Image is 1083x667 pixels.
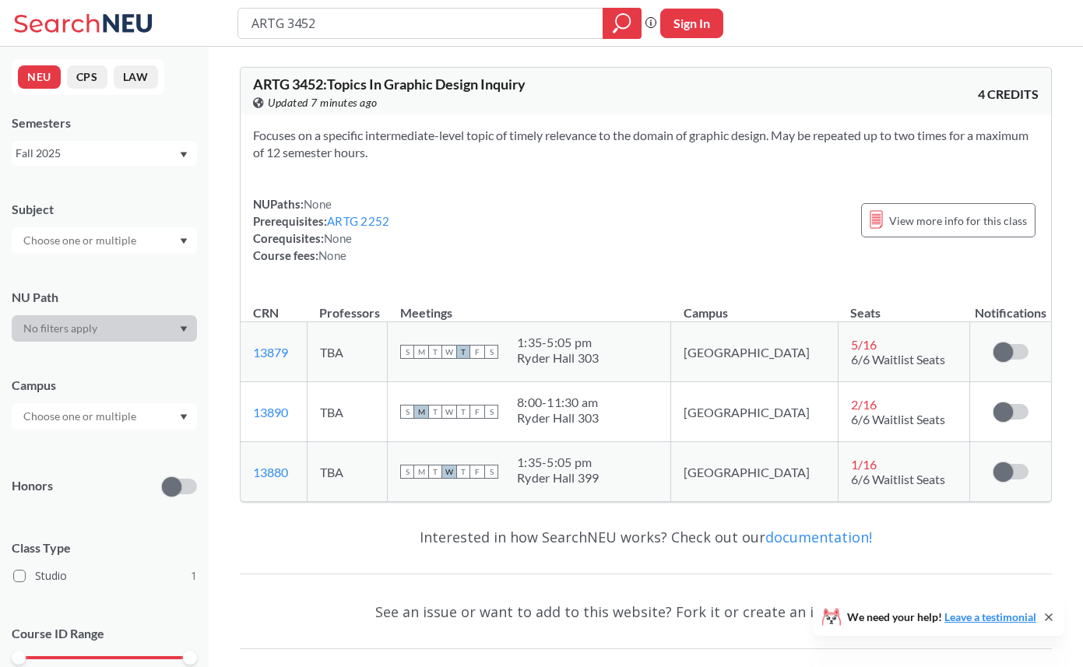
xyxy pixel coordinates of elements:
button: CPS [67,65,107,89]
div: Interested in how SearchNEU works? Check out our [240,514,1052,560]
span: F [470,405,484,419]
span: S [400,345,414,359]
span: M [414,465,428,479]
span: W [442,405,456,419]
span: None [318,248,346,262]
svg: Dropdown arrow [180,414,188,420]
div: CRN [253,304,279,321]
div: NU Path [12,289,197,306]
span: None [324,231,352,245]
button: NEU [18,65,61,89]
span: 4 CREDITS [978,86,1039,103]
div: Semesters [12,114,197,132]
div: Subject [12,201,197,218]
input: Choose one or multiple [16,407,146,426]
span: S [400,405,414,419]
label: Studio [13,566,197,586]
th: Notifications [970,289,1051,322]
th: Seats [838,289,969,322]
span: 1 [191,567,197,585]
div: Dropdown arrow [12,315,197,342]
div: Ryder Hall 303 [517,350,600,366]
td: [GEOGRAPHIC_DATA] [671,322,839,382]
a: documentation! [765,528,872,546]
p: Course ID Range [12,625,197,643]
span: ARTG 3452 : Topics In Graphic Design Inquiry [253,75,526,93]
span: 6/6 Waitlist Seats [851,472,945,486]
section: Focuses on a specific intermediate-level topic of timely relevance to the domain of graphic desig... [253,127,1039,161]
a: 13879 [253,345,288,360]
div: Ryder Hall 399 [517,470,600,486]
span: View more info for this class [889,211,1027,230]
td: TBA [307,322,387,382]
svg: Dropdown arrow [180,238,188,244]
span: T [428,465,442,479]
div: Dropdown arrow [12,227,197,254]
span: M [414,345,428,359]
a: ARTG 2252 [327,214,389,228]
td: [GEOGRAPHIC_DATA] [671,382,839,442]
div: See an issue or want to add to this website? Fork it or create an issue on . [240,589,1052,634]
span: S [400,465,414,479]
th: Meetings [388,289,671,322]
div: Fall 2025 [16,145,178,162]
div: Campus [12,377,197,394]
span: 6/6 Waitlist Seats [851,412,945,427]
div: Dropdown arrow [12,403,197,430]
span: S [484,405,498,419]
svg: Dropdown arrow [180,326,188,332]
span: T [428,345,442,359]
span: M [414,405,428,419]
th: Professors [307,289,387,322]
span: S [484,345,498,359]
div: 1:35 - 5:05 pm [517,455,600,470]
p: Honors [12,477,53,495]
div: magnifying glass [603,8,642,39]
div: Ryder Hall 303 [517,410,600,426]
td: [GEOGRAPHIC_DATA] [671,442,839,502]
th: Campus [671,289,839,322]
div: Fall 2025Dropdown arrow [12,141,197,166]
span: W [442,465,456,479]
span: 2 / 16 [851,397,877,412]
span: 6/6 Waitlist Seats [851,352,945,367]
input: Choose one or multiple [16,231,146,250]
span: W [442,345,456,359]
span: Class Type [12,539,197,556]
div: 8:00 - 11:30 am [517,395,600,410]
span: T [456,405,470,419]
span: We need your help! [847,612,1036,623]
span: 1 / 16 [851,457,877,472]
td: TBA [307,382,387,442]
button: LAW [114,65,158,89]
svg: Dropdown arrow [180,152,188,158]
a: 13890 [253,405,288,420]
svg: magnifying glass [613,12,631,34]
span: Updated 7 minutes ago [268,94,378,111]
div: NUPaths: Prerequisites: Corequisites: Course fees: [253,195,389,264]
a: 13880 [253,465,288,479]
div: 1:35 - 5:05 pm [517,335,600,350]
td: TBA [307,442,387,502]
span: F [470,345,484,359]
span: None [304,197,332,211]
button: Sign In [660,9,723,38]
span: T [456,465,470,479]
input: Class, professor, course number, "phrase" [250,10,592,37]
span: F [470,465,484,479]
span: T [428,405,442,419]
span: 5 / 16 [851,337,877,352]
a: Leave a testimonial [944,610,1036,623]
span: S [484,465,498,479]
span: T [456,345,470,359]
